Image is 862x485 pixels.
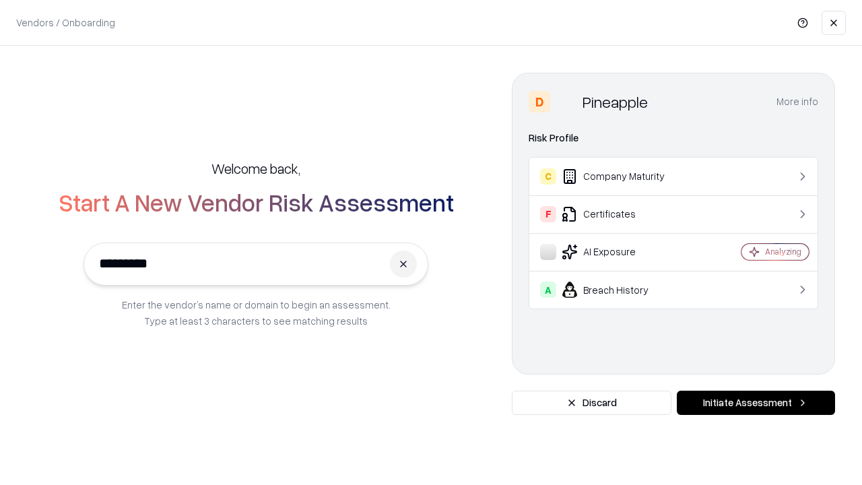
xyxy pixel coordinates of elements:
[677,391,835,415] button: Initiate Assessment
[765,246,801,257] div: Analyzing
[122,296,391,329] p: Enter the vendor’s name or domain to begin an assessment. Type at least 3 characters to see match...
[556,91,577,112] img: Pineapple
[540,282,701,298] div: Breach History
[776,90,818,114] button: More info
[540,244,701,260] div: AI Exposure
[540,168,556,185] div: C
[540,206,556,222] div: F
[16,15,115,30] p: Vendors / Onboarding
[512,391,671,415] button: Discard
[211,159,300,178] h5: Welcome back,
[540,206,701,222] div: Certificates
[540,282,556,298] div: A
[529,91,550,112] div: D
[529,130,818,146] div: Risk Profile
[59,189,454,216] h2: Start A New Vendor Risk Assessment
[583,91,648,112] div: Pineapple
[540,168,701,185] div: Company Maturity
